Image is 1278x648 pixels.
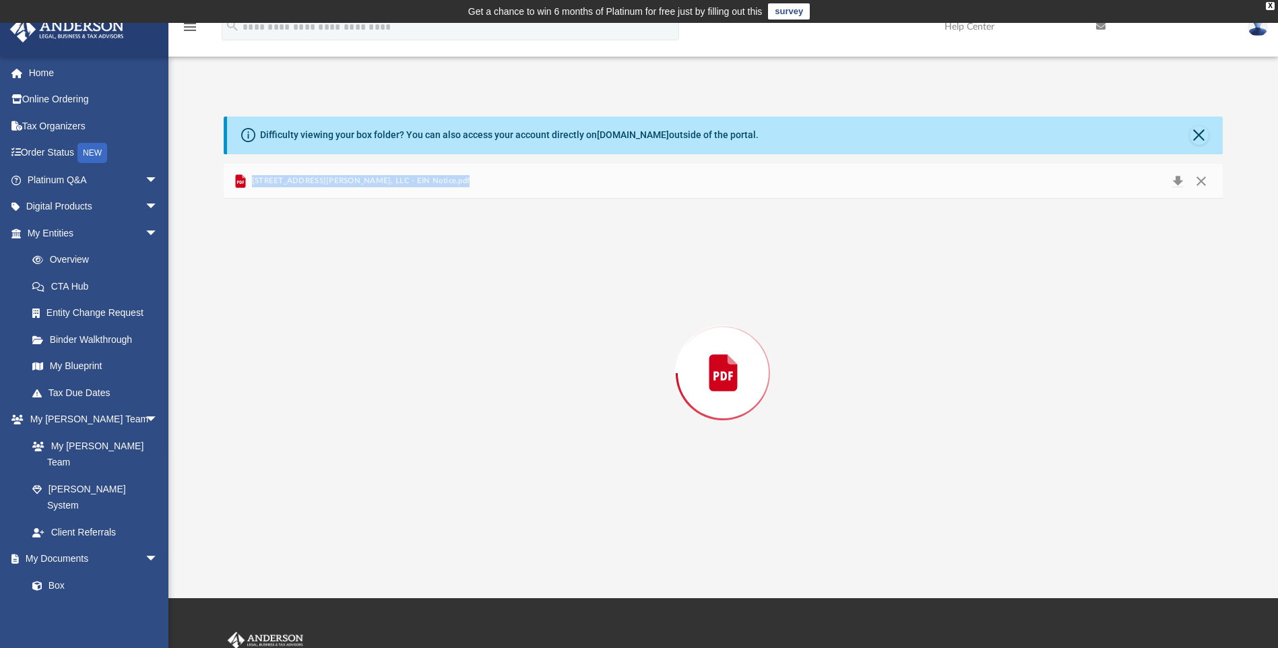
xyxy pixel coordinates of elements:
[9,139,179,167] a: Order StatusNEW
[19,476,172,519] a: [PERSON_NAME] System
[145,193,172,221] span: arrow_drop_down
[9,166,179,193] a: Platinum Q&Aarrow_drop_down
[1189,172,1213,191] button: Close
[19,599,172,626] a: Meeting Minutes
[9,112,179,139] a: Tax Organizers
[224,164,1222,547] div: Preview
[597,129,669,140] a: [DOMAIN_NAME]
[9,220,179,247] a: My Entitiesarrow_drop_down
[19,273,179,300] a: CTA Hub
[19,247,179,273] a: Overview
[19,432,165,476] a: My [PERSON_NAME] Team
[9,193,179,220] a: Digital Productsarrow_drop_down
[1165,172,1190,191] button: Download
[19,572,165,599] a: Box
[1248,17,1268,36] img: User Pic
[6,16,128,42] img: Anderson Advisors Platinum Portal
[182,26,198,35] a: menu
[145,546,172,573] span: arrow_drop_down
[468,3,763,20] div: Get a chance to win 6 months of Platinum for free just by filling out this
[19,379,179,406] a: Tax Due Dates
[9,406,172,433] a: My [PERSON_NAME] Teamarrow_drop_down
[1266,2,1275,10] div: close
[768,3,810,20] a: survey
[9,86,179,113] a: Online Ordering
[145,220,172,247] span: arrow_drop_down
[9,59,179,86] a: Home
[9,546,172,573] a: My Documentsarrow_drop_down
[145,166,172,194] span: arrow_drop_down
[145,406,172,434] span: arrow_drop_down
[77,143,107,163] div: NEW
[225,18,240,33] i: search
[1190,126,1209,145] button: Close
[19,300,179,327] a: Entity Change Request
[19,326,179,353] a: Binder Walkthrough
[19,519,172,546] a: Client Referrals
[19,353,172,380] a: My Blueprint
[260,128,759,142] div: Difficulty viewing your box folder? You can also access your account directly on outside of the p...
[249,175,470,187] span: [STREET_ADDRESS][PERSON_NAME], LLC - EIN Notice.pdf
[182,19,198,35] i: menu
